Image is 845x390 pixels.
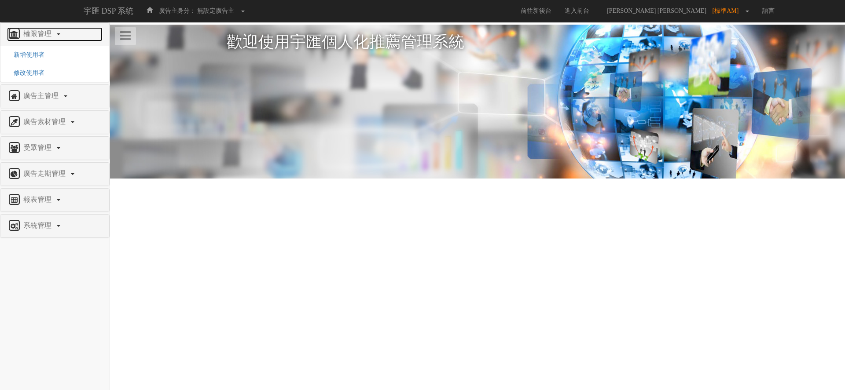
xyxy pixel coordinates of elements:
[21,222,56,229] span: 系統管理
[159,7,196,14] span: 廣告主身分：
[21,118,70,125] span: 廣告素材管理
[21,92,63,99] span: 廣告主管理
[7,219,103,233] a: 系統管理
[197,7,234,14] span: 無設定廣告主
[603,7,711,14] span: [PERSON_NAME] [PERSON_NAME]
[21,144,56,151] span: 受眾管理
[21,30,56,37] span: 權限管理
[7,89,103,103] a: 廣告主管理
[7,27,103,41] a: 權限管理
[21,196,56,203] span: 報表管理
[713,7,743,14] span: [標準AM]
[7,115,103,129] a: 廣告素材管理
[227,33,728,51] h1: 歡迎使用宇匯個人化推薦管理系統
[7,69,44,76] a: 修改使用者
[7,193,103,207] a: 報表管理
[21,170,70,177] span: 廣告走期管理
[7,167,103,181] a: 廣告走期管理
[7,141,103,155] a: 受眾管理
[7,51,44,58] a: 新增使用者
